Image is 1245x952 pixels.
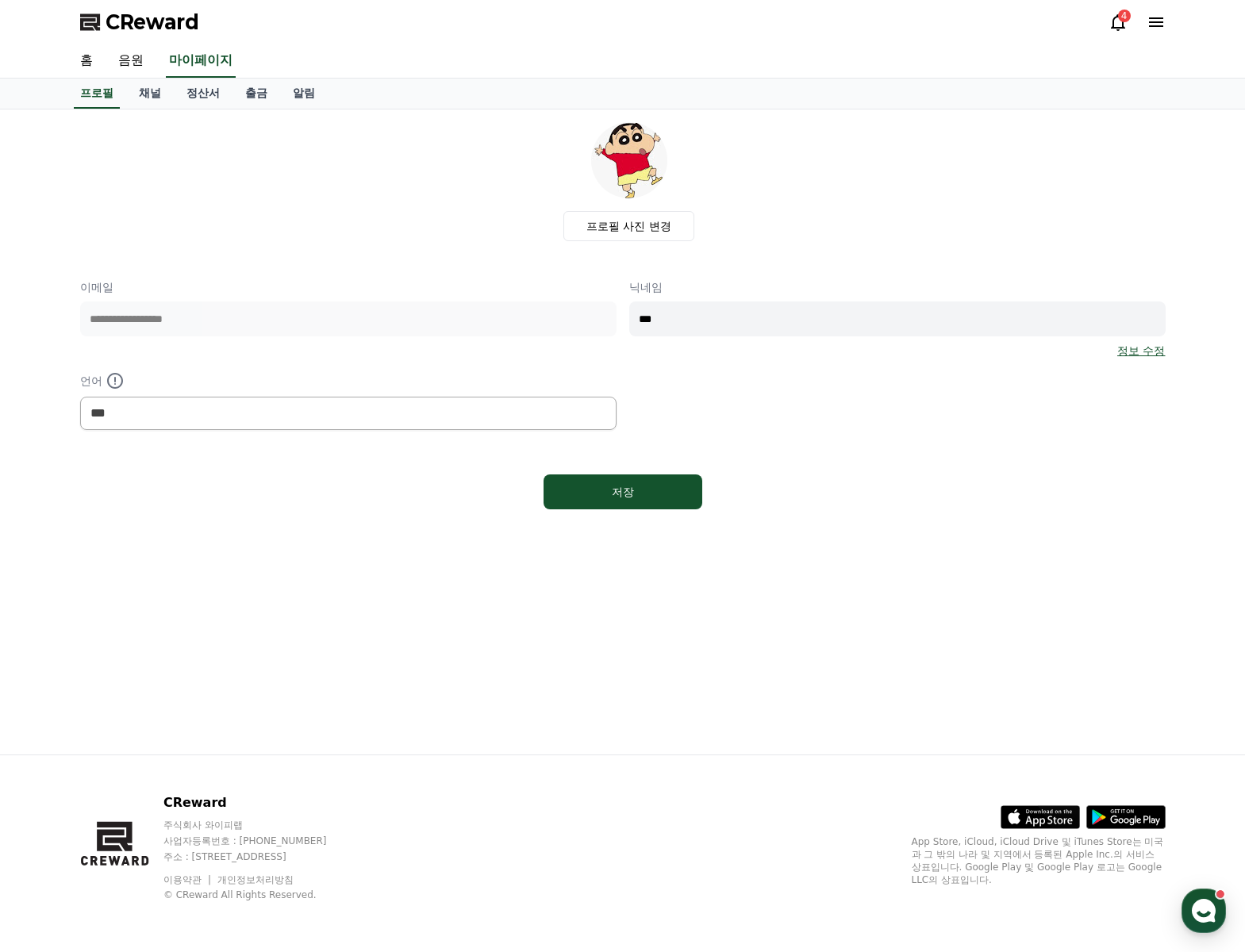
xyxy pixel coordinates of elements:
a: 정산서 [174,79,232,109]
a: 이용약관 [163,874,213,885]
a: 정보 수정 [1117,343,1165,359]
a: 홈 [67,44,106,78]
label: 프로필 사진 변경 [563,211,694,241]
a: 출금 [232,79,280,109]
p: 주식회사 와이피랩 [163,819,357,831]
a: CReward [80,10,199,35]
a: 채널 [126,79,174,109]
a: 4 [1109,13,1128,32]
a: 음원 [106,44,156,78]
p: © CReward All Rights Reserved. [163,889,357,901]
p: 이메일 [80,279,617,295]
p: 주소 : [STREET_ADDRESS] [163,850,357,863]
p: App Store, iCloud, iCloud Drive 및 iTunes Store는 미국과 그 밖의 나라 및 지역에서 등록된 Apple Inc.의 서비스 상표입니다. Goo... [912,835,1166,886]
a: 알림 [280,79,328,109]
div: 4 [1118,10,1131,22]
div: 저장 [575,484,671,500]
img: profile_image [591,122,667,198]
p: 언어 [80,371,617,390]
button: 저장 [544,474,702,509]
span: CReward [106,10,199,35]
a: 프로필 [74,79,120,109]
p: 닉네임 [629,279,1166,295]
a: 개인정보처리방침 [217,874,294,885]
p: CReward [163,793,357,812]
p: 사업자등록번호 : [PHONE_NUMBER] [163,835,357,847]
a: 마이페이지 [166,44,236,78]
